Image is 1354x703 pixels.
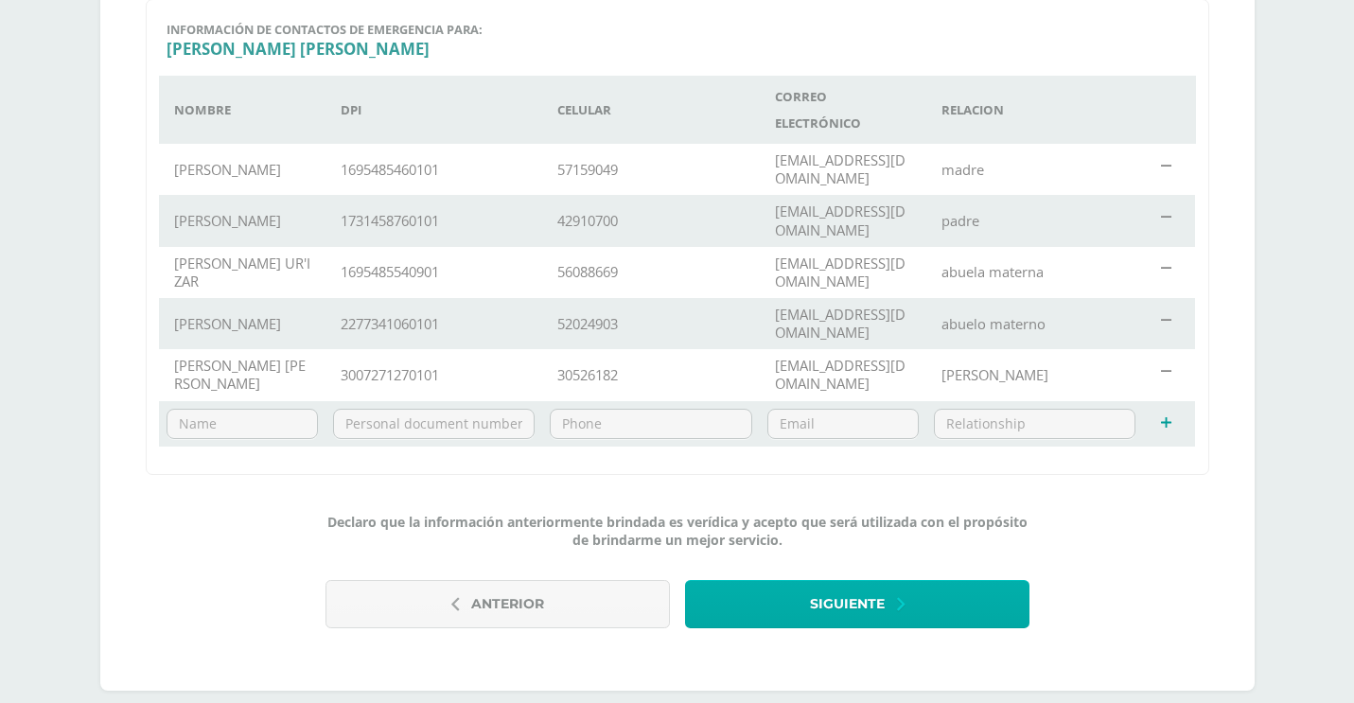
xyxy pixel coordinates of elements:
td: [PERSON_NAME] [PERSON_NAME] [159,349,325,400]
td: [PERSON_NAME] [926,349,1144,400]
input: Email [768,410,918,438]
td: padre [926,195,1144,246]
td: abuelo materno [926,298,1144,349]
td: abuela materna [926,247,1144,298]
h3: [PERSON_NAME] [PERSON_NAME] [167,38,1188,60]
td: [EMAIL_ADDRESS][DOMAIN_NAME] [760,144,926,195]
td: 30526182 [542,349,760,400]
td: 1695485460101 [325,144,543,195]
button: Siguiente [685,580,1029,628]
td: [PERSON_NAME] UR'IZAR [159,247,325,298]
th: Nombre [159,76,325,144]
span: Anterior [471,581,544,627]
td: 56088669 [542,247,760,298]
span: Información de contactos de emergencia para: [167,21,483,38]
span: Declaro que la información anteriormente brindada es verídica y acepto que será utilizada con el ... [325,513,1029,549]
td: 42910700 [542,195,760,246]
td: madre [926,144,1144,195]
span: Siguiente [810,581,885,627]
td: [EMAIL_ADDRESS][DOMAIN_NAME] [760,298,926,349]
input: Name [167,410,317,438]
th: Celular [542,76,760,144]
td: [EMAIL_ADDRESS][DOMAIN_NAME] [760,349,926,400]
td: 1695485540901 [325,247,543,298]
input: Relationship [935,410,1135,438]
td: [PERSON_NAME] [159,195,325,246]
td: [EMAIL_ADDRESS][DOMAIN_NAME] [760,195,926,246]
td: 1731458760101 [325,195,543,246]
th: Relacion [926,76,1144,144]
button: Anterior [325,580,670,628]
input: Phone [551,410,751,438]
td: 57159049 [542,144,760,195]
td: 52024903 [542,298,760,349]
th: Correo electrónico [760,76,926,144]
td: 2277341060101 [325,298,543,349]
td: 3007271270101 [325,349,543,400]
td: [PERSON_NAME] [159,298,325,349]
td: [PERSON_NAME] [159,144,325,195]
th: DPI [325,76,543,144]
td: [EMAIL_ADDRESS][DOMAIN_NAME] [760,247,926,298]
input: Personal document number [334,410,535,438]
